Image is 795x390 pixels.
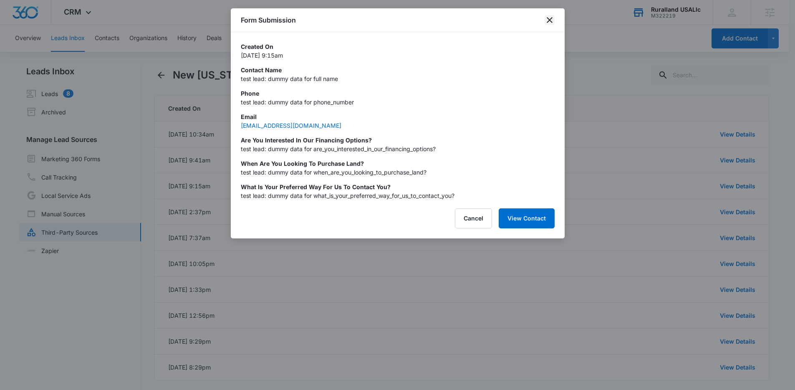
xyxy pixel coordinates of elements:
button: Cancel [455,208,492,228]
h1: Form Submission [241,15,296,25]
button: close [545,15,555,25]
p: What is your preferred way for us to contact you? [241,182,555,191]
p: test lead: dummy data for what_is_your_preferred_way_for_us_to_contact_you? [241,191,555,200]
p: test lead: dummy data for are_you_interested_in_our_financing_options? [241,144,555,153]
p: Created On [241,42,555,51]
p: Are you interested in our financing options? [241,136,555,144]
p: Phone [241,89,555,98]
p: Email [241,112,555,121]
p: Contact Name [241,66,555,74]
p: When are you looking to purchase land? [241,159,555,168]
p: test lead: dummy data for phone_number [241,98,555,106]
button: View Contact [499,208,555,228]
p: test lead: dummy data for full name [241,74,555,83]
p: [DATE] 9:15am [241,51,555,60]
p: test lead: dummy data for when_are_you_looking_to_purchase_land? [241,168,555,177]
a: [EMAIL_ADDRESS][DOMAIN_NAME] [241,122,341,129]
